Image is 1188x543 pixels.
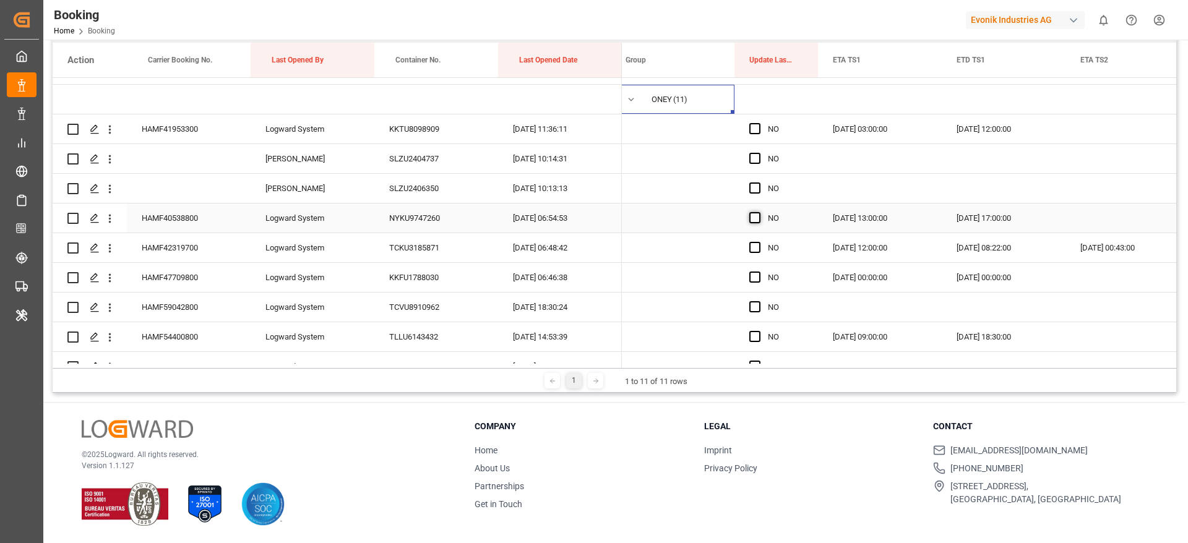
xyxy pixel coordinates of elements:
[498,322,622,351] div: [DATE] 14:53:39
[53,85,622,114] div: Press SPACE to select this row.
[475,481,524,491] a: Partnerships
[475,463,510,473] a: About Us
[498,293,622,322] div: [DATE] 18:30:24
[374,233,498,262] div: TCKU3185871
[374,114,498,143] div: KKTU8098909
[768,234,803,262] div: NO
[53,233,622,263] div: Press SPACE to select this row.
[374,203,498,233] div: NYKU9747260
[127,322,251,351] div: HAMF54400800
[818,233,942,262] div: [DATE] 12:00:00
[251,322,374,351] div: Logward System
[53,263,622,293] div: Press SPACE to select this row.
[374,144,498,173] div: SLZU2404737
[251,233,374,262] div: Logward System
[53,322,622,352] div: Press SPACE to select this row.
[183,482,226,526] img: ISO 27001 Certification
[818,263,942,292] div: [DATE] 00:00:00
[251,174,374,203] div: [PERSON_NAME]
[942,114,1065,143] div: [DATE] 12:00:00
[148,56,212,64] span: Carrier Booking No.
[818,114,942,143] div: [DATE] 03:00:00
[625,375,687,388] div: 1 to 11 of 11 rows
[241,482,285,526] img: AICPA SOC
[251,293,374,322] div: Logward System
[768,174,803,203] div: NO
[498,174,622,203] div: [DATE] 10:13:13
[374,322,498,351] div: TLLU6143432
[566,373,582,388] div: 1
[768,323,803,351] div: NO
[374,263,498,292] div: KKFU1788030
[82,449,444,460] p: © 2025 Logward. All rights reserved.
[251,352,374,381] div: Logward System
[53,114,622,144] div: Press SPACE to select this row.
[53,174,622,203] div: Press SPACE to select this row.
[626,56,646,64] span: Group
[768,353,803,381] div: NO
[1117,6,1145,34] button: Help Center
[272,56,324,64] span: Last Opened By
[818,322,942,351] div: [DATE] 09:00:00
[54,27,74,35] a: Home
[475,420,689,433] h3: Company
[475,445,497,455] a: Home
[652,85,672,114] div: ONEY
[966,8,1090,32] button: Evonik Industries AG
[475,499,522,509] a: Get in Touch
[127,293,251,322] div: HAMF59042800
[498,233,622,262] div: [DATE] 06:48:42
[82,420,193,438] img: Logward Logo
[749,56,792,64] span: Update Last Opened By
[942,322,1065,351] div: [DATE] 18:30:00
[374,293,498,322] div: TCVU8910962
[1080,56,1108,64] span: ETA TS2
[127,263,251,292] div: HAMF47709800
[82,482,168,526] img: ISO 9001 & ISO 14001 Certification
[53,293,622,322] div: Press SPACE to select this row.
[950,480,1121,506] span: [STREET_ADDRESS], [GEOGRAPHIC_DATA], [GEOGRAPHIC_DATA]
[498,263,622,292] div: [DATE] 06:46:38
[818,203,942,233] div: [DATE] 13:00:00
[957,56,985,64] span: ETD TS1
[498,203,622,233] div: [DATE] 06:54:53
[942,263,1065,292] div: [DATE] 00:00:00
[833,56,861,64] span: ETA TS1
[127,352,251,381] div: HAMF54280700
[127,233,251,262] div: HAMF42319700
[704,463,757,473] a: Privacy Policy
[374,174,498,203] div: SLZU2406350
[704,445,732,455] a: Imprint
[768,204,803,233] div: NO
[768,293,803,322] div: NO
[374,352,498,381] div: TCLU3135395
[933,420,1147,433] h3: Contact
[53,352,622,382] div: Press SPACE to select this row.
[53,203,622,233] div: Press SPACE to select this row.
[950,444,1088,457] span: [EMAIL_ADDRESS][DOMAIN_NAME]
[768,115,803,143] div: NO
[67,54,94,66] div: Action
[673,85,687,114] span: (11)
[1090,6,1117,34] button: show 0 new notifications
[127,203,251,233] div: HAMF40538800
[395,56,441,64] span: Container No.
[127,114,251,143] div: HAMF41953300
[942,233,1065,262] div: [DATE] 08:22:00
[498,352,622,381] div: [DATE] 14:43:23
[54,6,115,24] div: Booking
[519,56,577,64] span: Last Opened Date
[768,145,803,173] div: NO
[251,203,374,233] div: Logward System
[53,144,622,174] div: Press SPACE to select this row.
[82,460,444,471] p: Version 1.1.127
[942,203,1065,233] div: [DATE] 17:00:00
[950,462,1023,475] span: [PHONE_NUMBER]
[251,144,374,173] div: [PERSON_NAME]
[768,263,803,292] div: NO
